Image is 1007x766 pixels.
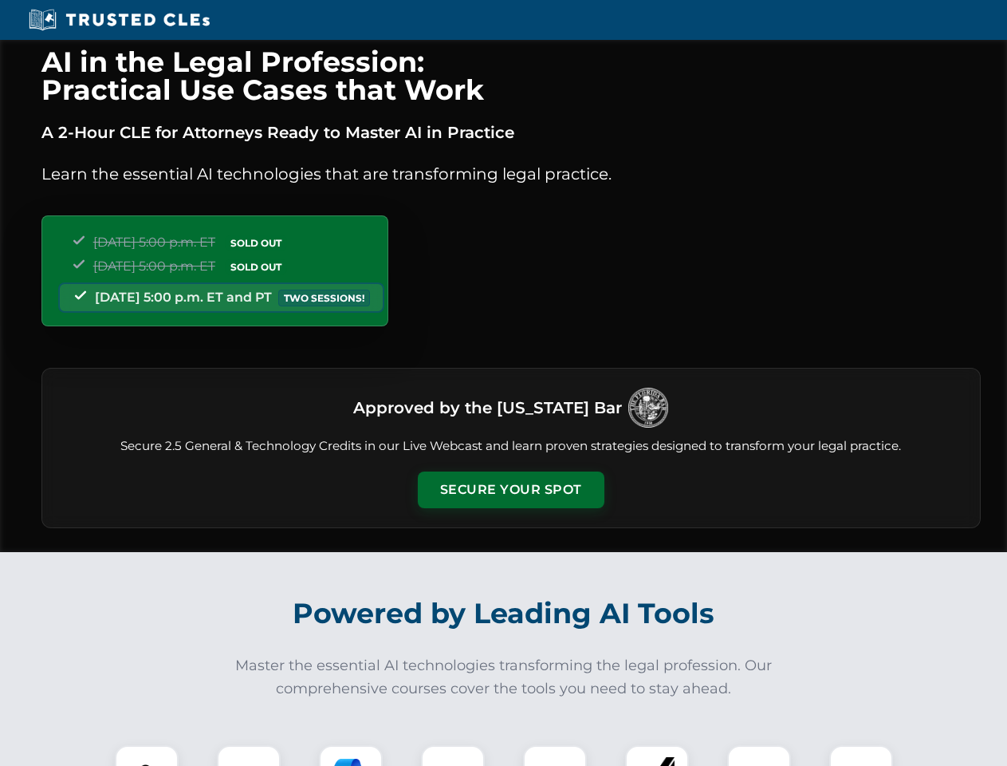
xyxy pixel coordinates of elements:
p: A 2-Hour CLE for Attorneys Ready to Master AI in Practice [41,120,981,145]
p: Learn the essential AI technologies that are transforming legal practice. [41,161,981,187]
p: Secure 2.5 General & Technology Credits in our Live Webcast and learn proven strategies designed ... [61,437,961,456]
h2: Powered by Leading AI Tools [62,586,946,642]
img: Trusted CLEs [24,8,214,32]
img: Logo [628,388,668,428]
span: [DATE] 5:00 p.m. ET [93,235,215,250]
span: SOLD OUT [225,259,287,275]
h1: AI in the Legal Profession: Practical Use Cases that Work [41,48,981,104]
h3: Approved by the [US_STATE] Bar [353,393,622,422]
span: [DATE] 5:00 p.m. ET [93,259,215,274]
p: Master the essential AI technologies transforming the legal profession. Our comprehensive courses... [225,654,783,701]
span: SOLD OUT [225,235,287,251]
button: Secure Your Spot [418,472,604,508]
